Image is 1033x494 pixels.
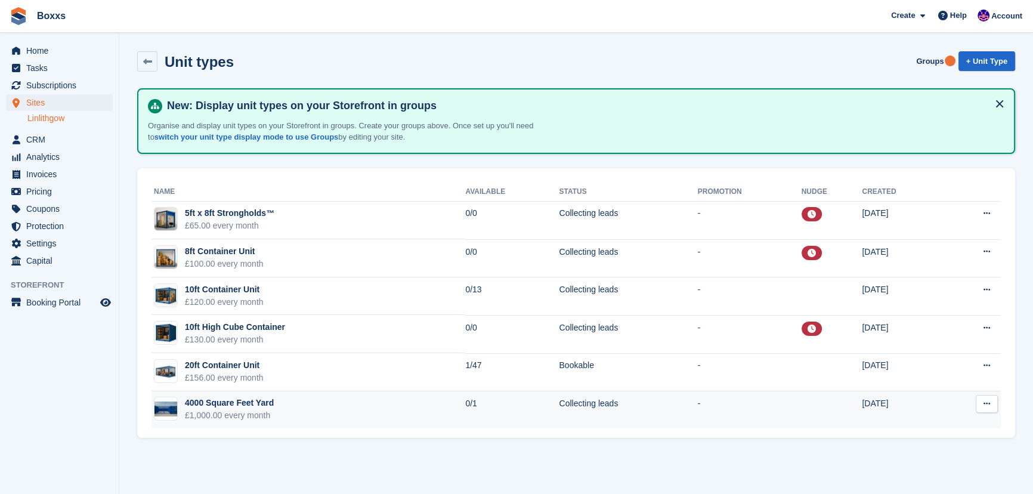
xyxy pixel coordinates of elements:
td: 0/0 [465,315,559,353]
td: - [698,353,802,391]
td: Collecting leads [559,391,697,429]
h4: New: Display unit types on your Storefront in groups [162,99,1004,113]
td: [DATE] [862,353,942,391]
img: microyards-self-storage-container-yards.png [154,402,177,417]
span: Help [950,10,967,21]
div: 8ft Container Unit [185,245,264,258]
td: [DATE] [862,239,942,277]
span: Capital [26,252,98,269]
td: Collecting leads [559,277,697,316]
span: Booking Portal [26,294,98,311]
td: [DATE] [862,315,942,353]
a: menu [6,94,113,111]
td: [DATE] [862,277,942,316]
span: Storefront [11,279,119,291]
span: Settings [26,235,98,252]
td: Collecting leads [559,315,697,353]
th: Status [559,183,697,202]
div: 10ft High Cube Container [185,321,285,334]
div: 5ft x 8ft Strongholds™ [185,207,274,220]
td: [DATE] [862,201,942,239]
span: Create [891,10,915,21]
a: switch your unit type display mode to use Groups [154,132,338,141]
th: Name [151,183,465,202]
td: 0/0 [465,239,559,277]
span: Account [991,10,1022,22]
a: menu [6,77,113,94]
td: 0/13 [465,277,559,316]
div: 20ft Container Unit [185,359,264,372]
a: Boxxs [32,6,70,26]
div: £120.00 every month [185,296,264,308]
img: Jamie Malcolm [978,10,989,21]
div: 10ft Container Unit [185,283,264,296]
td: - [698,277,802,316]
span: Invoices [26,166,98,183]
span: CRM [26,131,98,148]
span: Home [26,42,98,59]
a: menu [6,183,113,200]
h2: Unit types [165,54,234,70]
a: + Unit Type [958,51,1015,71]
img: house.png [154,363,177,379]
a: menu [6,235,113,252]
a: menu [6,60,113,76]
td: [DATE] [862,391,942,429]
div: 4000 Square Feet Yard [185,397,274,409]
span: Tasks [26,60,98,76]
span: Pricing [26,183,98,200]
div: £65.00 every month [185,220,274,232]
p: Organise and display unit types on your Storefront in groups. Create your groups above. Once set ... [148,120,565,143]
th: Available [465,183,559,202]
a: Preview store [98,295,113,310]
img: 10%20ft%20high%20cube%20container.png [154,322,177,344]
img: Container_Image_3.png [154,284,177,307]
span: Protection [26,218,98,234]
a: menu [6,294,113,311]
div: £156.00 every month [185,372,264,384]
a: menu [6,218,113,234]
td: Collecting leads [559,201,697,239]
span: Analytics [26,149,98,165]
a: menu [6,131,113,148]
td: - [698,239,802,277]
th: Promotion [698,183,802,202]
td: - [698,201,802,239]
th: Nudge [802,183,862,202]
td: 0/1 [465,391,559,429]
img: 5%20ft%20drive%20up%20self%20storage%20unit.png [154,208,177,230]
div: £100.00 every month [185,258,264,270]
th: Created [862,183,942,202]
img: stora-icon-8386f47178a22dfd0bd8f6a31ec36ba5ce8667c1dd55bd0f319d3a0aa187defe.svg [10,7,27,25]
div: £130.00 every month [185,334,285,346]
a: menu [6,252,113,269]
a: menu [6,166,113,183]
div: £1,000.00 every month [185,409,274,422]
td: 1/47 [465,353,559,391]
td: 0/0 [465,201,559,239]
a: Groups [911,51,948,71]
td: Collecting leads [559,239,697,277]
td: Bookable [559,353,697,391]
td: - [698,391,802,429]
a: menu [6,200,113,217]
td: - [698,315,802,353]
span: Coupons [26,200,98,217]
img: 8%20foot%20container%20unit%20Boxxs%20self%20storage%20Linlithgow.png [154,246,177,268]
a: Linlithgow [27,113,113,124]
span: Sites [26,94,98,111]
a: menu [6,149,113,165]
div: Tooltip anchor [945,55,955,66]
a: menu [6,42,113,59]
span: Subscriptions [26,77,98,94]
